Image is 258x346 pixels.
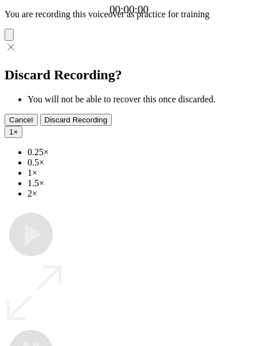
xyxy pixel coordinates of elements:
h2: Discard Recording? [5,67,253,83]
button: Cancel [5,114,38,126]
li: 1× [28,168,253,178]
p: You are recording this voiceover as practice for training [5,9,253,20]
li: 0.25× [28,147,253,157]
li: 1.5× [28,178,253,189]
li: 2× [28,189,253,199]
span: 1 [9,128,13,136]
button: 1× [5,126,22,138]
button: Discard Recording [40,114,112,126]
li: You will not be able to recover this once discarded. [28,94,253,105]
li: 0.5× [28,157,253,168]
a: 00:00:00 [110,3,148,16]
